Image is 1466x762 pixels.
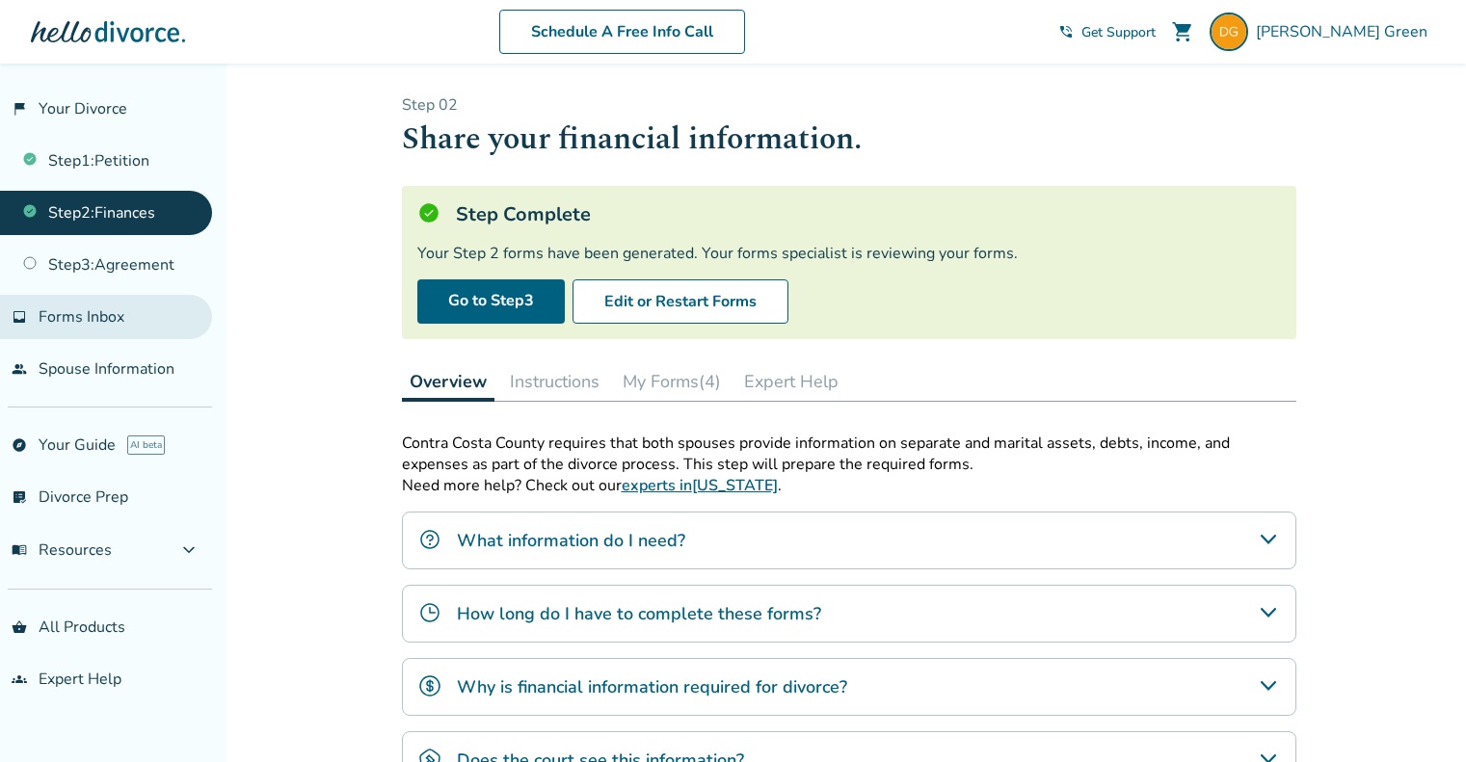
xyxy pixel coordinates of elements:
div: Why is financial information required for divorce? [402,658,1296,716]
span: expand_more [177,539,200,562]
span: shopping_cart [1171,20,1194,43]
span: inbox [12,309,27,325]
span: Get Support [1081,23,1156,41]
a: phone_in_talkGet Support [1058,23,1156,41]
a: Go to Step3 [417,279,565,324]
div: Your Step 2 forms have been generated. Your forms specialist is reviewing your forms. [417,243,1281,264]
div: How long do I have to complete these forms? [402,585,1296,643]
span: phone_in_talk [1058,24,1074,39]
img: How long do I have to complete these forms? [418,601,441,624]
span: [PERSON_NAME] Green [1256,21,1435,42]
h4: Why is financial information required for divorce? [457,674,847,699]
img: hellodangreen@gmail.com [1210,13,1248,51]
span: people [12,361,27,377]
button: Instructions [502,362,607,401]
p: Step 0 2 [402,94,1296,116]
h5: Step Complete [456,201,591,227]
div: What information do I need? [402,512,1296,569]
img: Why is financial information required for divorce? [418,674,441,697]
span: flag_2 [12,101,27,117]
a: Schedule A Free Info Call [499,10,745,54]
span: list_alt_check [12,489,27,505]
span: AI beta [127,435,165,455]
span: shopping_basket [12,619,27,635]
button: My Forms(4) [615,362,729,401]
button: Edit or Restart Forms [573,279,788,324]
span: groups [12,671,27,687]
h1: Share your financial information. [402,116,1296,163]
span: menu_book [12,542,27,558]
p: Need more help? Check out our . [402,475,1296,496]
span: explore [12,437,27,453]
a: experts in[US_STATE] [622,475,778,496]
button: Overview [402,362,494,402]
h4: What information do I need? [457,528,685,553]
span: Forms Inbox [39,306,124,328]
h4: How long do I have to complete these forms? [457,601,821,626]
button: Expert Help [736,362,846,401]
img: What information do I need? [418,528,441,551]
p: Contra Costa County requires that both spouses provide information on separate and marital assets... [402,433,1296,475]
iframe: Chat Widget [1370,670,1466,762]
span: Resources [12,539,112,561]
